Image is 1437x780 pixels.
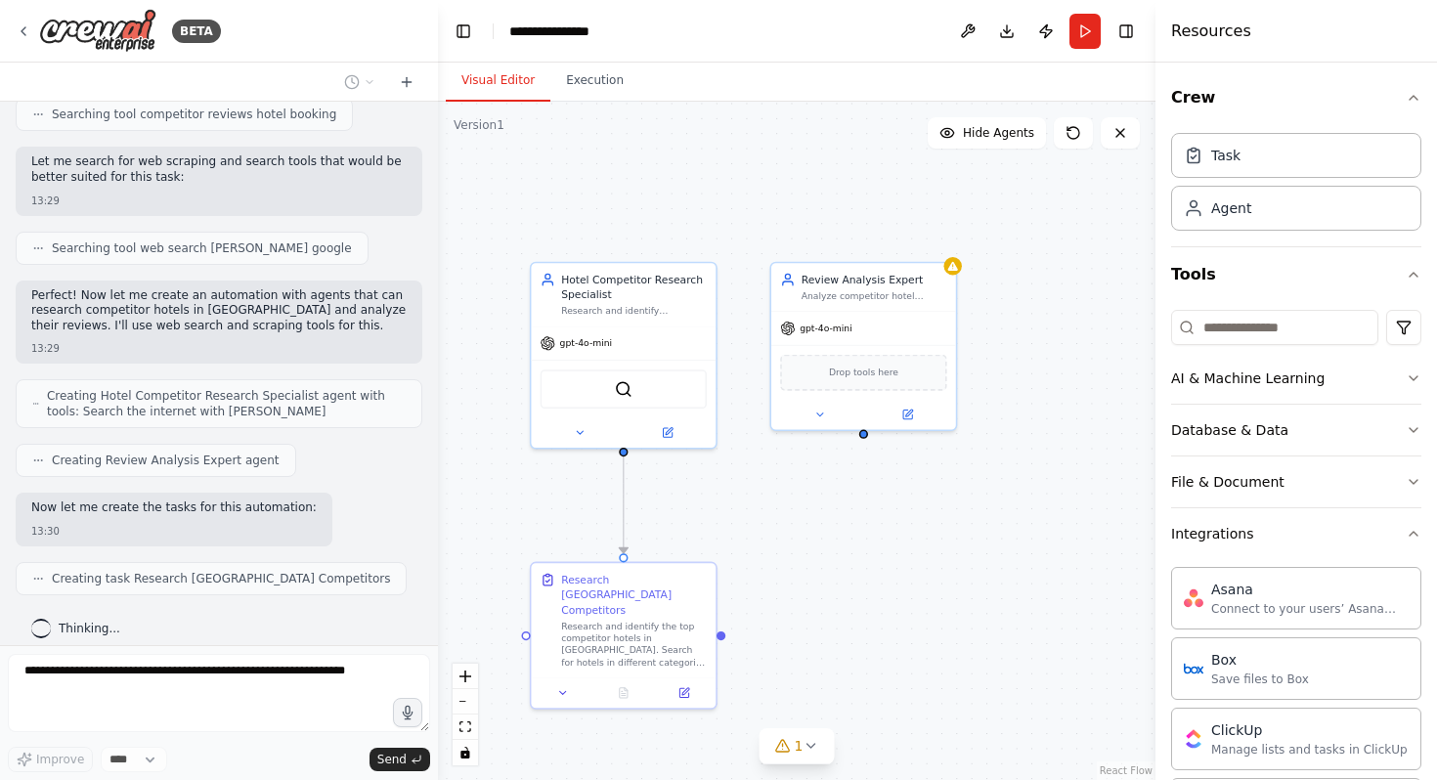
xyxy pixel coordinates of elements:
[928,117,1046,149] button: Hide Agents
[1171,20,1251,43] h4: Resources
[8,747,93,772] button: Improve
[829,366,898,380] span: Drop tools here
[1100,765,1153,776] a: React Flow attribution
[393,698,422,727] button: Click to speak your automation idea
[453,715,478,740] button: fit view
[1211,720,1408,740] div: ClickUp
[31,194,407,208] div: 13:29
[336,70,383,94] button: Switch to previous chat
[1184,729,1203,749] img: ClickUp
[760,728,835,764] button: 1
[446,61,550,102] button: Visual Editor
[625,423,710,441] button: Open in side panel
[616,454,631,553] g: Edge from 0890a3b9-abd6-463f-9af8-f43c0afd0fe9 to a4570fcf-ac77-47fe-8063-d2786bcea60d
[1171,524,1253,543] div: Integrations
[1171,420,1288,440] div: Database & Data
[52,107,336,122] span: Searching tool competitor reviews hotel booking
[36,752,84,767] span: Improve
[1211,742,1408,758] div: Manage lists and tasks in ClickUp
[591,684,655,702] button: No output available
[800,323,852,334] span: gpt-4o-mini
[561,305,707,317] div: Research and identify competitor hotels in [GEOGRAPHIC_DATA], collecting their recent reviews fro...
[453,664,478,689] button: zoom in
[454,117,504,133] div: Version 1
[31,524,317,539] div: 13:30
[453,740,478,765] button: toggle interactivity
[391,70,422,94] button: Start a new chat
[1184,588,1203,608] img: Asana
[450,18,477,45] button: Hide left sidebar
[1184,659,1203,678] img: Box
[8,654,430,732] textarea: To enrich screen reader interactions, please activate Accessibility in Grammarly extension settings
[1171,247,1421,302] button: Tools
[658,684,710,702] button: Open in side panel
[52,571,390,586] span: Creating task Research [GEOGRAPHIC_DATA] Competitors
[1171,508,1421,559] button: Integrations
[52,453,280,468] span: Creating Review Analysis Expert agent
[370,748,430,771] button: Send
[1211,198,1251,218] div: Agent
[1171,472,1285,492] div: File & Document
[561,272,707,302] div: Hotel Competitor Research Specialist
[1211,580,1409,599] div: Asana
[561,572,707,617] div: Research [GEOGRAPHIC_DATA] Competitors
[963,125,1034,141] span: Hide Agents
[31,154,407,185] p: Let me search for web scraping and search tools that would be better suited for this task:
[1211,601,1409,617] div: Connect to your users’ Asana accounts
[31,341,407,356] div: 13:29
[509,22,610,41] nav: breadcrumb
[1171,405,1421,455] button: Database & Data
[52,240,352,256] span: Searching tool web search [PERSON_NAME] google
[865,406,950,423] button: Open in side panel
[802,272,947,286] div: Review Analysis Expert
[31,500,317,516] p: Now let me create the tasks for this automation:
[795,736,804,756] span: 1
[1112,18,1140,45] button: Hide right sidebar
[560,337,613,349] span: gpt-4o-mini
[530,562,718,710] div: Research [GEOGRAPHIC_DATA] CompetitorsResearch and identify the top competitor hotels in [GEOGRAP...
[769,262,957,431] div: Review Analysis ExpertAnalyze competitor hotel reviews to identify trends, sentiment patterns, an...
[377,752,407,767] span: Send
[1171,368,1325,388] div: AI & Machine Learning
[1211,672,1309,687] div: Save files to Box
[39,9,156,53] img: Logo
[1171,70,1421,125] button: Crew
[802,290,947,302] div: Analyze competitor hotel reviews to identify trends, sentiment patterns, and actionable insights....
[1171,353,1421,404] button: AI & Machine Learning
[1171,125,1421,246] div: Crew
[1171,456,1421,507] button: File & Document
[530,262,718,450] div: Hotel Competitor Research SpecialistResearch and identify competitor hotels in [GEOGRAPHIC_DATA],...
[1211,146,1241,165] div: Task
[172,20,221,43] div: BETA
[453,664,478,765] div: React Flow controls
[453,689,478,715] button: zoom out
[47,388,406,419] span: Creating Hotel Competitor Research Specialist agent with tools: Search the internet with [PERSON_...
[615,380,632,398] img: SerperDevTool
[1211,650,1309,670] div: Box
[31,288,407,334] p: Perfect! Now let me create an automation with agents that can research competitor hotels in [GEOG...
[59,621,120,636] span: Thinking...
[550,61,639,102] button: Execution
[561,620,707,668] div: Research and identify the top competitor hotels in [GEOGRAPHIC_DATA]. Search for hotels in differ...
